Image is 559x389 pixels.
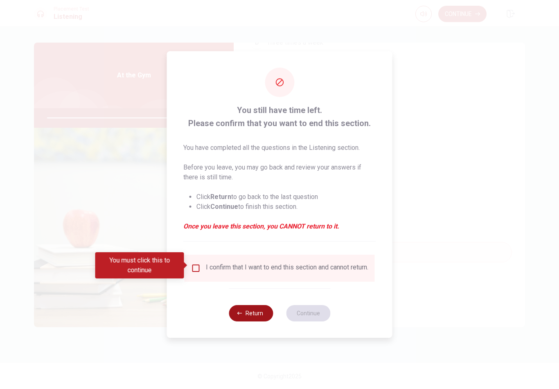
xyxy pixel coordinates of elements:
[183,163,376,182] p: Before you leave, you may go back and review your answers if there is still time.
[183,143,376,153] p: You have completed all the questions in the Listening section.
[286,305,330,321] button: Continue
[183,104,376,130] span: You still have time left. Please confirm that you want to end this section.
[210,203,238,210] strong: Continue
[95,252,184,278] div: You must click this to continue
[191,263,201,273] span: You must click this to continue
[196,192,376,202] li: Click to go back to the last question
[210,193,231,201] strong: Return
[229,305,273,321] button: Return
[206,263,368,273] div: I confirm that I want to end this section and cannot return.
[183,222,376,231] em: Once you leave this section, you CANNOT return to it.
[196,202,376,212] li: Click to finish this section.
